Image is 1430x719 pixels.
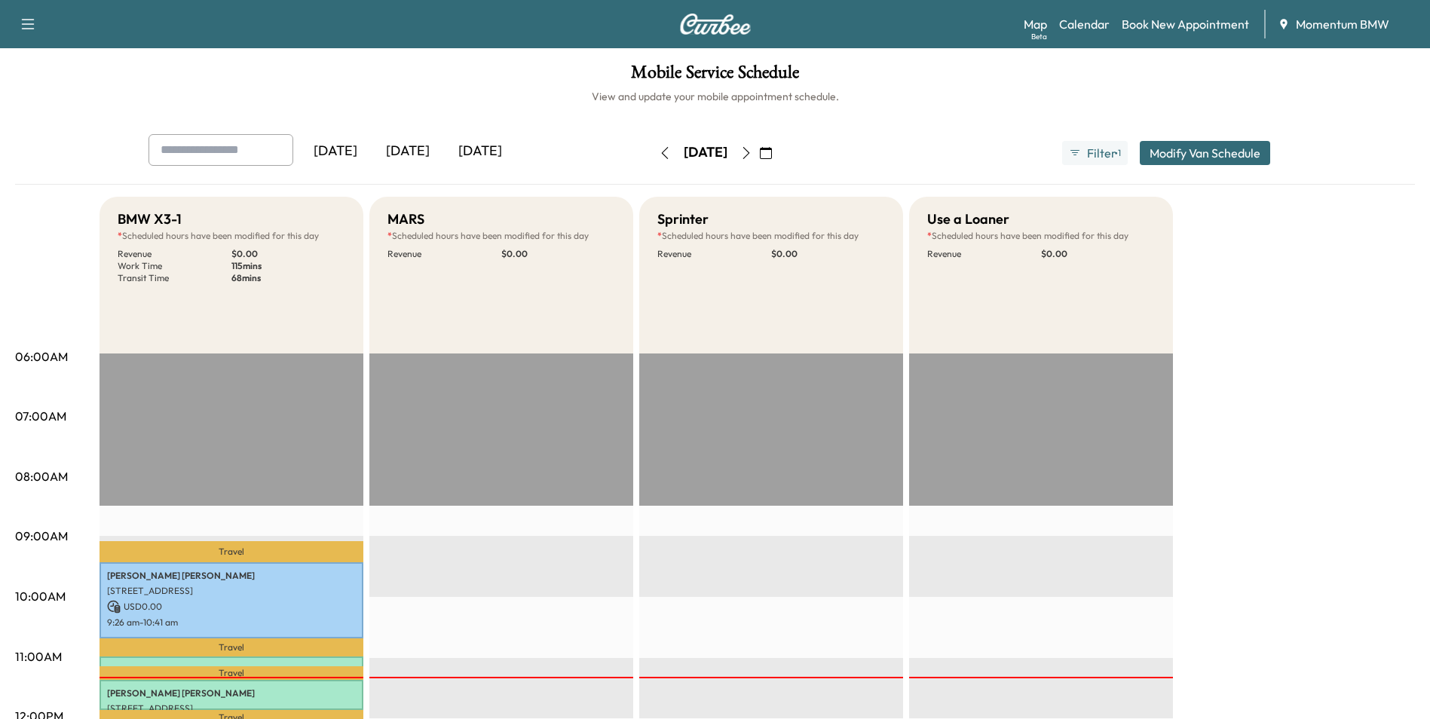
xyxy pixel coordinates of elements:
[444,134,516,169] div: [DATE]
[1059,15,1110,33] a: Calendar
[1296,15,1389,33] span: Momentum BMW
[107,570,356,582] p: [PERSON_NAME] [PERSON_NAME]
[657,248,771,260] p: Revenue
[387,209,424,230] h5: MARS
[15,647,62,665] p: 11:00AM
[927,209,1009,230] h5: Use a Loaner
[927,230,1155,242] p: Scheduled hours have been modified for this day
[100,638,363,656] p: Travel
[15,587,66,605] p: 10:00AM
[107,600,356,613] p: USD 0.00
[387,248,501,260] p: Revenue
[107,687,356,699] p: [PERSON_NAME] [PERSON_NAME]
[118,260,231,272] p: Work Time
[501,248,615,260] p: $ 0.00
[15,467,68,485] p: 08:00AM
[118,272,231,284] p: Transit Time
[231,260,345,272] p: 115 mins
[1118,147,1121,159] span: 1
[15,407,66,425] p: 07:00AM
[15,63,1415,89] h1: Mobile Service Schedule
[1031,31,1047,42] div: Beta
[118,230,345,242] p: Scheduled hours have been modified for this day
[372,134,444,169] div: [DATE]
[100,541,363,562] p: Travel
[15,89,1415,104] h6: View and update your mobile appointment schedule.
[107,617,356,629] p: 9:26 am - 10:41 am
[1024,15,1047,33] a: MapBeta
[15,347,68,366] p: 06:00AM
[387,230,615,242] p: Scheduled hours have been modified for this day
[107,585,356,597] p: [STREET_ADDRESS]
[118,209,182,230] h5: BMW X3-1
[1114,149,1117,157] span: ●
[927,248,1041,260] p: Revenue
[15,527,68,545] p: 09:00AM
[1122,15,1249,33] a: Book New Appointment
[118,248,231,260] p: Revenue
[299,134,372,169] div: [DATE]
[657,209,709,230] h5: Sprinter
[231,272,345,284] p: 68 mins
[107,702,356,714] p: [STREET_ADDRESS]
[1087,144,1114,162] span: Filter
[684,143,727,162] div: [DATE]
[657,230,885,242] p: Scheduled hours have been modified for this day
[107,664,356,676] p: [PERSON_NAME] Ou
[231,248,345,260] p: $ 0.00
[1062,141,1127,165] button: Filter●1
[1041,248,1155,260] p: $ 0.00
[100,666,363,679] p: Travel
[1140,141,1270,165] button: Modify Van Schedule
[679,14,752,35] img: Curbee Logo
[771,248,885,260] p: $ 0.00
